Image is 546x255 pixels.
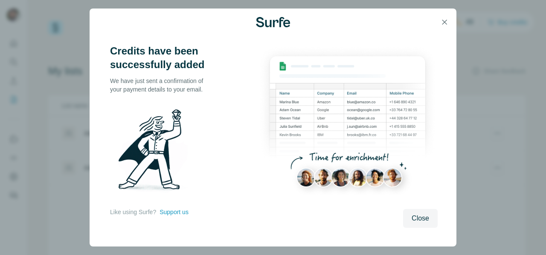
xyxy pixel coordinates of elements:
[258,44,438,204] img: Enrichment Hub - Sheet Preview
[403,209,438,228] button: Close
[412,213,429,223] span: Close
[256,17,290,27] img: Surfe Logo
[110,104,199,199] img: Surfe Illustration - Man holding diamond
[110,77,212,94] p: We have just sent a confirmation of your payment details to your email.
[110,208,156,216] p: Like using Surfe?
[160,208,189,216] button: Support us
[110,44,212,72] h3: Credits have been successfully added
